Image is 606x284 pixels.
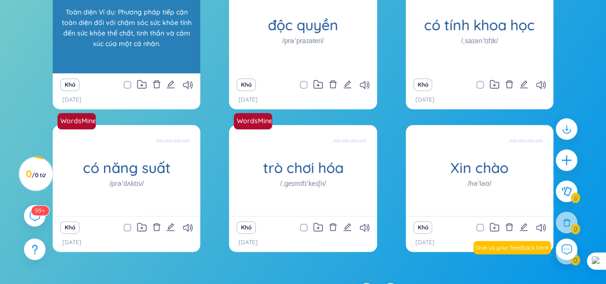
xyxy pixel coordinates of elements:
font: [DATE] [62,96,81,103]
font: [DATE] [415,239,434,246]
span: xóa bỏ [329,80,337,89]
span: xóa bỏ [505,80,514,89]
span: xóa bỏ [152,223,161,231]
font: Khó [418,81,428,88]
font: / [32,171,35,179]
button: Khó [237,221,256,234]
font: /ˌsaɪənˈtɪfɪk/ [461,37,498,45]
a: WordsMine [57,113,100,129]
span: biên tập [343,80,352,89]
font: [DATE] [62,239,81,246]
font: 0 [26,168,32,180]
button: xóa bỏ [505,221,514,234]
span: biên tập [343,223,352,231]
font: từ [40,171,46,179]
font: có tính khoa học [424,16,535,34]
font: trò chơi hóa [263,159,343,177]
span: biên tập [166,80,175,89]
button: xóa bỏ [152,221,161,234]
span: xóa bỏ [329,223,337,231]
font: [DATE] [239,96,258,103]
a: WordsMine [234,113,276,129]
font: /həˈləʊ/ [468,180,492,187]
button: Khó [413,221,433,234]
font: [DATE] [239,239,258,246]
font: [DATE] [415,96,434,103]
font: Khó [241,81,252,88]
font: Khó [65,224,75,231]
button: Khó [60,79,80,91]
font: WordsMine [60,116,96,125]
button: Khó [60,221,80,234]
font: /prəˈdʌktɪv/ [109,180,144,187]
font: độc quyền [268,16,338,34]
span: cộng thêm [560,154,572,166]
font: WordsMine [237,116,273,125]
span: biên tập [519,80,528,89]
span: biên tập [166,223,175,231]
button: biên tập [166,221,175,234]
button: biên tập [343,221,352,234]
font: 0 [35,171,38,179]
span: xóa bỏ [152,80,161,89]
font: /prəˈpraɪəteri/ [282,37,324,45]
button: biên tập [343,78,352,91]
button: Khó [237,79,256,91]
button: xóa bỏ [329,78,337,91]
button: xóa bỏ [329,221,337,234]
button: biên tập [519,78,528,91]
button: biên tập [166,78,175,91]
font: Khó [65,81,75,88]
font: Khó [241,224,252,231]
button: xóa bỏ [505,78,514,91]
button: biên tập [519,221,528,234]
font: Khó [418,224,428,231]
span: biên tập [519,223,528,231]
button: xóa bỏ [152,78,161,91]
font: 99+ [35,207,45,214]
font: Xin chào [450,159,508,177]
font: Toàn diện Ví dụ: Phương pháp tiếp cận toàn diện đối với chăm sóc sức khỏe tính đến sức khỏe thể c... [62,8,192,48]
button: Khó [413,79,433,91]
span: xóa bỏ [505,223,514,231]
sup: 573 [31,206,49,216]
font: có năng suất [83,159,171,177]
font: /ˌɡeɪmɪfɪˈkeɪʃn/ [280,180,326,187]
